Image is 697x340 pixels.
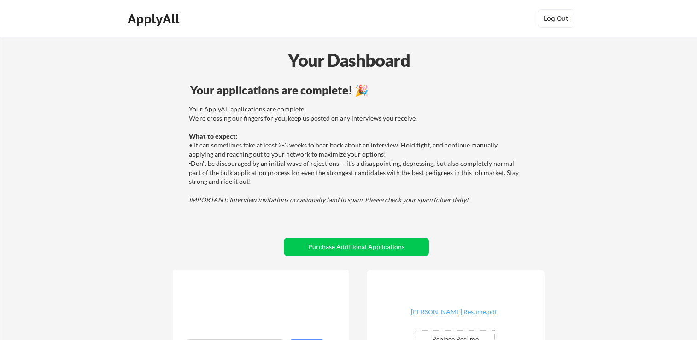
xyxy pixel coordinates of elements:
div: ApplyAll [128,11,182,27]
div: [PERSON_NAME] Resume.pdf [399,309,509,315]
em: IMPORTANT: Interview invitations occasionally land in spam. Please check your spam folder daily! [189,196,469,204]
button: Purchase Additional Applications [284,238,429,256]
strong: What to expect: [189,132,238,140]
div: Your ApplyAll applications are complete! We're crossing our fingers for you, keep us posted on an... [189,105,521,204]
a: [PERSON_NAME] Resume.pdf [399,309,509,323]
font: • [189,160,191,167]
div: Your Dashboard [1,47,697,73]
div: Your applications are complete! 🎉 [190,85,522,96]
button: Log Out [538,9,574,28]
